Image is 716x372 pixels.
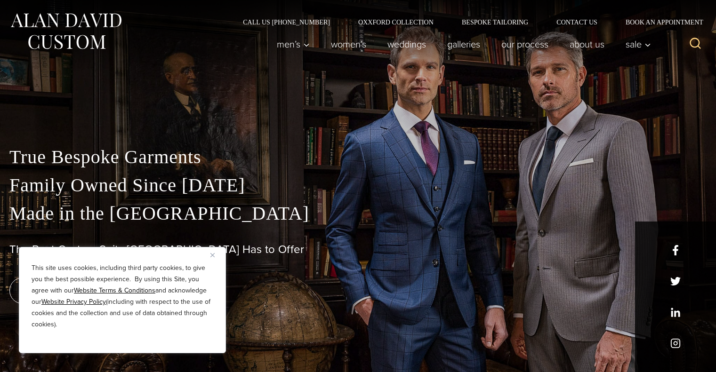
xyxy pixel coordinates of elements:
a: Contact Us [542,19,611,25]
button: View Search Form [684,33,707,55]
a: Website Privacy Policy [41,297,106,307]
a: Book an Appointment [611,19,707,25]
a: Bespoke Tailoring [448,19,542,25]
a: Call Us [PHONE_NUMBER] [229,19,344,25]
a: weddings [377,35,437,54]
span: Men’s [277,40,310,49]
p: True Bespoke Garments Family Owned Since [DATE] Made in the [GEOGRAPHIC_DATA] [9,143,707,228]
span: Sale [626,40,651,49]
a: book an appointment [9,277,141,304]
img: Close [210,253,215,257]
a: Oxxford Collection [344,19,448,25]
button: Close [210,249,222,261]
p: This site uses cookies, including third party cookies, to give you the best possible experience. ... [32,262,213,330]
nav: Primary Navigation [266,35,656,54]
a: Website Terms & Conditions [74,285,155,295]
a: Our Process [491,35,559,54]
nav: Secondary Navigation [229,19,707,25]
a: Galleries [437,35,491,54]
a: Women’s [321,35,377,54]
img: Alan David Custom [9,10,122,52]
h1: The Best Custom Suits [GEOGRAPHIC_DATA] Has to Offer [9,243,707,256]
a: About Us [559,35,615,54]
